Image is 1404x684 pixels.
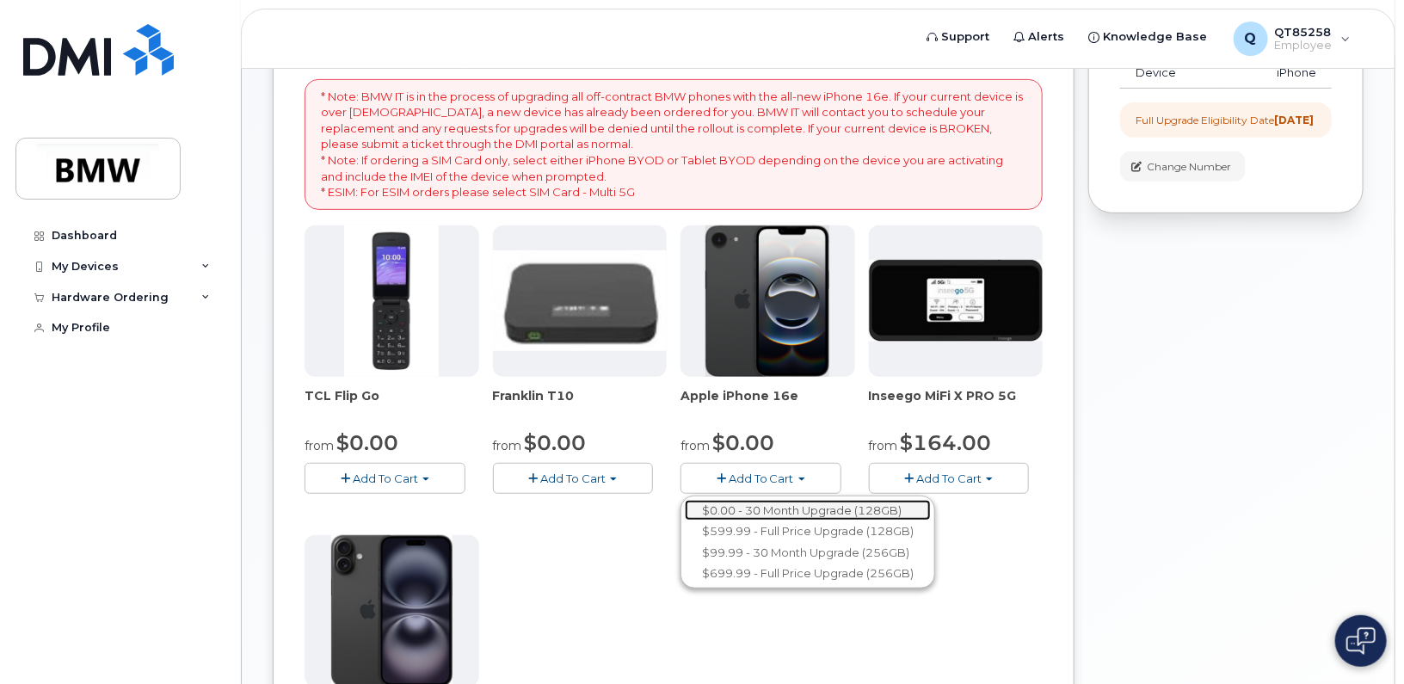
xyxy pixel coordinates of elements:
a: Knowledge Base [1077,20,1220,54]
img: iphone16e.png [705,225,829,377]
td: Device [1120,58,1220,89]
small: from [680,438,710,453]
img: cut_small_inseego_5G.jpg [869,260,1044,342]
a: Support [915,20,1002,54]
a: $699.99 - Full Price Upgrade (256GB) [685,563,931,584]
span: Change Number [1147,159,1231,175]
small: from [869,438,898,453]
small: from [493,438,522,453]
button: Add To Cart [869,463,1030,493]
span: Add To Cart [353,471,418,485]
button: Add To Cart [680,463,841,493]
span: Knowledge Base [1104,28,1208,46]
div: Inseego MiFi X PRO 5G [869,387,1044,422]
span: Add To Cart [916,471,982,485]
div: Franklin T10 [493,387,668,422]
small: from [305,438,334,453]
button: Add To Cart [305,463,465,493]
strong: [DATE] [1274,114,1314,126]
button: Add To Cart [493,463,654,493]
span: $0.00 [336,430,398,455]
span: $0.00 [712,430,774,455]
a: $99.99 - 30 Month Upgrade (256GB) [685,542,931,564]
div: TCL Flip Go [305,387,479,422]
div: Full Upgrade Eligibility Date [1136,113,1314,127]
img: Open chat [1346,627,1376,655]
button: Change Number [1120,151,1246,182]
a: $0.00 - 30 Month Upgrade (128GB) [685,500,931,521]
span: Add To Cart [729,471,794,485]
span: Support [942,28,990,46]
span: QT85258 [1275,25,1333,39]
img: TCL_FLIP_MODE.jpg [344,225,439,377]
span: Alerts [1029,28,1065,46]
span: Employee [1275,39,1333,52]
a: Alerts [1002,20,1077,54]
span: $0.00 [525,430,587,455]
div: QT85258 [1222,22,1363,56]
span: $164.00 [901,430,992,455]
td: iPhone [1220,58,1332,89]
span: Q [1245,28,1257,49]
p: * Note: BMW IT is in the process of upgrading all off-contract BMW phones with the all-new iPhone... [321,89,1026,200]
div: Apple iPhone 16e [680,387,855,422]
img: t10.jpg [493,250,668,351]
a: $599.99 - Full Price Upgrade (128GB) [685,521,931,542]
span: Add To Cart [540,471,606,485]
